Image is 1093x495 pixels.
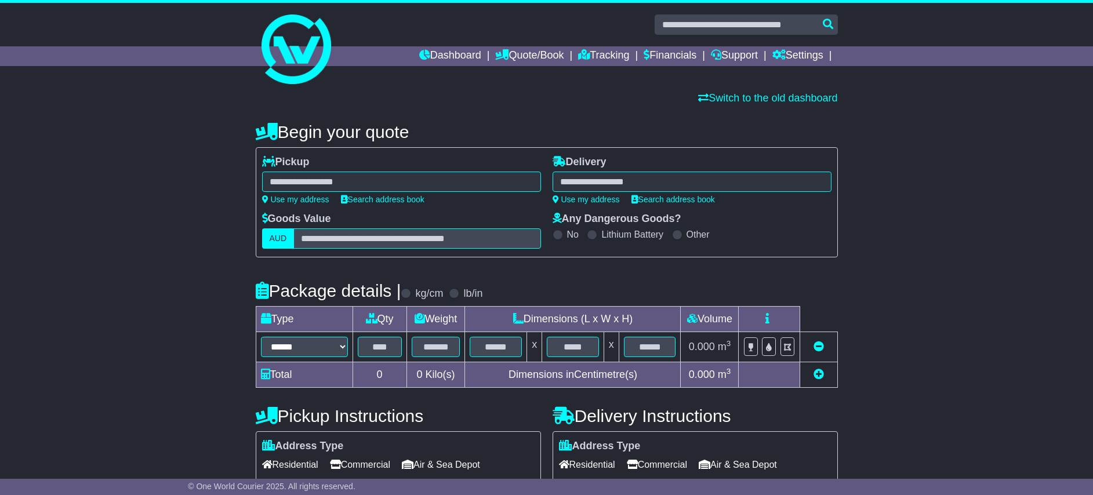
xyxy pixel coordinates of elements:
a: Use my address [262,195,329,204]
label: Goods Value [262,213,331,225]
a: Search address book [631,195,715,204]
td: Qty [353,307,406,332]
a: Financials [644,46,696,66]
td: 0 [353,362,406,388]
span: m [718,369,731,380]
a: Dashboard [419,46,481,66]
a: Use my address [553,195,620,204]
label: Address Type [559,440,641,453]
span: m [718,341,731,352]
label: Address Type [262,440,344,453]
span: Air & Sea Depot [402,456,480,474]
span: Air & Sea Depot [699,456,777,474]
span: Residential [559,456,615,474]
a: Search address book [341,195,424,204]
a: Remove this item [814,341,824,352]
label: kg/cm [415,287,443,300]
td: x [527,332,542,362]
span: Commercial [330,456,390,474]
td: Volume [681,307,739,332]
span: © One World Courier 2025. All rights reserved. [188,482,355,491]
a: Settings [772,46,823,66]
sup: 3 [727,339,731,348]
td: Kilo(s) [406,362,465,388]
td: Total [256,362,353,388]
td: Dimensions in Centimetre(s) [465,362,681,388]
span: 0.000 [689,341,715,352]
label: Any Dangerous Goods? [553,213,681,225]
label: lb/in [463,287,482,300]
h4: Pickup Instructions [256,406,541,425]
span: Residential [262,456,318,474]
label: Lithium Battery [601,229,663,240]
a: Support [711,46,758,66]
td: Type [256,307,353,332]
a: Quote/Book [495,46,564,66]
h4: Delivery Instructions [553,406,838,425]
h4: Begin your quote [256,122,838,141]
span: 0 [416,369,422,380]
label: Other [687,229,710,240]
td: Dimensions (L x W x H) [465,307,681,332]
label: AUD [262,228,295,249]
label: No [567,229,579,240]
span: 0.000 [689,369,715,380]
sup: 3 [727,367,731,376]
td: x [604,332,619,362]
a: Switch to the old dashboard [698,92,837,104]
span: Commercial [627,456,687,474]
h4: Package details | [256,281,401,300]
label: Pickup [262,156,310,169]
a: Tracking [578,46,629,66]
a: Add new item [814,369,824,380]
label: Delivery [553,156,607,169]
td: Weight [406,307,465,332]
